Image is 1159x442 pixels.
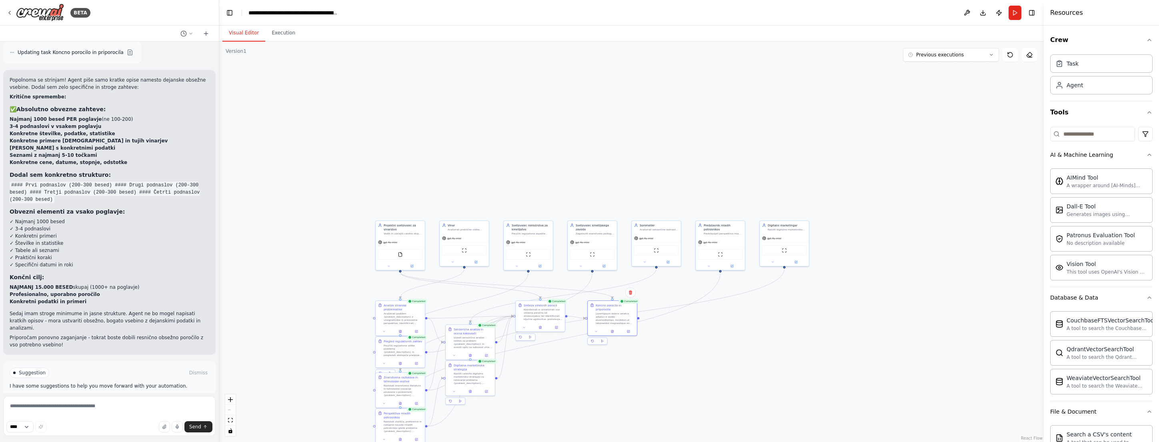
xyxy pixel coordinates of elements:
[903,48,999,62] button: Previous executions
[768,228,807,231] div: Razviti digitalno marketinško strategijo za reševanje problema {problem_description}, identificir...
[657,260,679,264] button: Open in side panel
[654,248,659,253] img: ScrapeWebsiteTool
[375,372,425,418] div: CompletedZnanstvena raziskava in tehnoloske resitveRaziskati znanstveno literaturo in tehnološke ...
[427,314,513,320] g: Edge from c44f67ac-c8d5-4802-8b92-a4ea5b067c60 to 10a8a27e-ea31-4d16-9950-2666683bc5ce
[10,152,97,158] strong: Seznami z najmanj 5-10 točkami
[596,303,635,311] div: Koncno porocilo in priporocila
[454,336,492,349] div: Izvesti sensorično analizo rešitev za problem {problem_description} in oceniti vpliv na kakovost ...
[384,384,422,397] div: Raziskati znanstveno literaturo in tehnološke inovacije povezane s problemom {problem_description...
[1026,7,1037,18] button: Hide right sidebar
[1067,374,1147,382] div: WeaviateVectorSearchTool
[1055,206,1063,214] img: DallETool
[468,268,786,358] g: Edge from 6c4e6600-bf0e-4c9d-94f5-2e19e1fad78f to f99e53c1-6e91-46fd-a3cf-06bb2cd45ad9
[427,314,513,392] g: Edge from b8f52e5d-5409-42bc-9d96-d210abc07511 to 10a8a27e-ea31-4d16-9950-2666683bc5ce
[1067,430,1147,438] div: Search a CSV's content
[225,394,236,405] button: zoom in
[1067,231,1135,239] div: Patronus Evaluation Tool
[10,218,209,268] p: ✓ Najmanj 1000 besed ✓ 3-4 podnaslovi ✓ Konkretni primeri ✓ Številke in statistike ✓ Tabele ali s...
[1050,294,1098,302] div: Database & Data
[464,260,487,264] button: Open in side panel
[447,237,461,240] span: gpt-4o-mini
[10,284,209,291] li: skupaj (1000+ na poglavje)
[622,329,635,334] button: Open in side panel
[375,300,425,346] div: CompletedAnaliza vinarske problematikeAnalizirati problem {problem_description} z vinogradniške i...
[454,363,492,371] div: Digitalna marketinska strategija
[462,248,466,253] img: ScrapeWebsiteTool
[384,232,422,235] div: Voditi in usklajiti celotno ekipo pri reševanju vinarske problematike {problem_description}, koor...
[480,353,493,358] button: Open in side panel
[427,340,443,392] g: Edge from b8f52e5d-5409-42bc-9d96-d210abc07511 to e2ab9347-64ae-43fc-8a50-1d21a24f5b45
[1050,101,1153,124] button: Tools
[462,353,478,358] button: View output
[410,401,423,406] button: Open in side panel
[1067,174,1147,182] div: AIMind Tool
[1050,144,1153,165] button: AI & Machine Learning
[248,9,338,17] nav: breadcrumb
[10,284,73,290] strong: NAJMANJ 15.000 BESED
[10,94,66,100] strong: Kritične spremembe:
[768,223,807,227] div: Digitalni marketingar
[1055,378,1063,386] img: WeaviateVectorSearchTool
[1050,8,1083,18] h4: Resources
[468,268,658,322] g: Edge from 9c1e880b-9bfd-43fa-8e9b-e186e1e99a62 to e2ab9347-64ae-43fc-8a50-1d21a24f5b45
[10,138,168,144] strong: Konkretne primere [DEMOGRAPHIC_DATA] in tujih vinarjev
[383,241,397,244] span: gpt-4o-mini
[639,237,653,240] span: gpt-4o-mini
[497,314,513,344] g: Edge from e2ab9347-64ae-43fc-8a50-1d21a24f5b45 to 10a8a27e-ea31-4d16-9950-2666683bc5ce
[225,426,236,436] button: toggle interactivity
[398,272,722,406] g: Edge from 9c63cef9-da2e-4e0e-b07e-51bd3877415c to 831a1df5-5660-4a09-8701-f2c2bf382a18
[224,7,235,18] button: Hide left sidebar
[384,344,422,357] div: Proučiti regulativne vidike problema {problem_description} in pregledati obstoječe predpise ter p...
[225,415,236,426] button: fit view
[448,228,486,231] div: Analizirati praktične vidike problema {problem_description} z vinogradniške in vinarske perspekti...
[619,299,639,304] div: Completed
[497,314,513,380] g: Edge from f99e53c1-6e91-46fd-a3cf-06bb2cd45ad9 to 10a8a27e-ea31-4d16-9950-2666683bc5ce
[384,312,422,325] div: Analizirati problem {problem_description} z vinogradniške in proizvodne perspektive. Identificira...
[1050,308,1153,401] div: Database & Data
[1067,182,1147,189] div: A wrapper around [AI-Minds]([URL][DOMAIN_NAME]). Useful for when you need answers to questions fr...
[384,411,422,419] div: Perspektiva mladih potrosnikov
[575,241,589,244] span: gpt-4o-mini
[590,252,595,257] img: ScrapeWebsiteTool
[10,131,115,136] strong: Konkretne številke, podatke, statistike
[439,220,489,266] div: VinarAnalizirati praktične vidike problema {problem_description} z vinogradniške in vinarske pers...
[1067,211,1147,218] div: Generates images using OpenAI's Dall-E model.
[10,145,115,151] strong: [PERSON_NAME] s konkretnimi podatki
[410,361,423,366] button: Open in side panel
[782,248,787,253] img: ScrapeWebsiteTool
[427,316,443,344] g: Edge from c44f67ac-c8d5-4802-8b92-a4ea5b067c60 to e2ab9347-64ae-43fc-8a50-1d21a24f5b45
[631,220,681,266] div: SommelierAnalizirati senzorične lastnosti in tržni potencial rešitev za problem {problem_descript...
[427,314,513,354] g: Edge from 5b1c6d25-d388-49d9-a5ba-0f094f8597cf to 10a8a27e-ea31-4d16-9950-2666683bc5ce
[177,29,196,38] button: Switch to previous chat
[375,220,425,270] div: Projektni svetovalec za vinarstvoVoditi in usklajiti celotno ekipo pri reševanju vinarske problem...
[35,421,46,432] button: Improve this prompt
[406,335,427,340] div: Completed
[1055,177,1063,185] img: AIMindTool
[10,299,86,304] strong: Konkretni podatki in primeri
[10,274,44,280] strong: Končni cilj:
[512,223,550,231] div: Svetovalec ministrstva za kmetijstvo
[625,287,636,298] button: Delete node
[10,172,111,178] strong: Dodal sem konkretno strukturo:
[1050,401,1153,422] button: File & Document
[10,208,125,215] strong: Obvezni elementi za vsako poglavje:
[172,421,183,432] button: Click to speak your automation idea
[1055,349,1063,357] img: QdrantVectorSearchTool
[550,325,563,330] button: Open in side panel
[503,220,553,270] div: Svetovalec ministrstva za kmetijstvoPreučiti regulativne aspekte problema {problem_description}, ...
[410,329,423,334] button: Open in side panel
[640,223,679,227] div: Sommelier
[454,327,492,335] div: Sensoricna analiza in ocena kakovosti
[576,223,615,231] div: Svetovalec kmetijskega zavoda
[445,324,495,370] div: CompletedSensoricna analiza in ocena kakovostiIzvesti sensorično analizo rešitev za problem {prob...
[1067,269,1147,275] div: This tool uses OpenAI's Vision API to describe the contents of an image.
[1067,325,1155,332] div: A tool to search the Couchbase database for relevant information on internal documents.
[384,375,422,383] div: Znanstvena raziskava in tehnoloske resitve
[1021,436,1043,440] a: React Flow attribution
[1067,60,1079,68] div: Task
[1050,29,1153,51] button: Crew
[1055,235,1063,243] img: PatronusEvalTool
[10,116,102,122] strong: Najmanj 1000 besed PER poglavje
[375,336,425,378] div: CompletedPregled regulativnih zahtevProučiti regulativne vidike problema {problem_description} in...
[462,389,478,394] button: View output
